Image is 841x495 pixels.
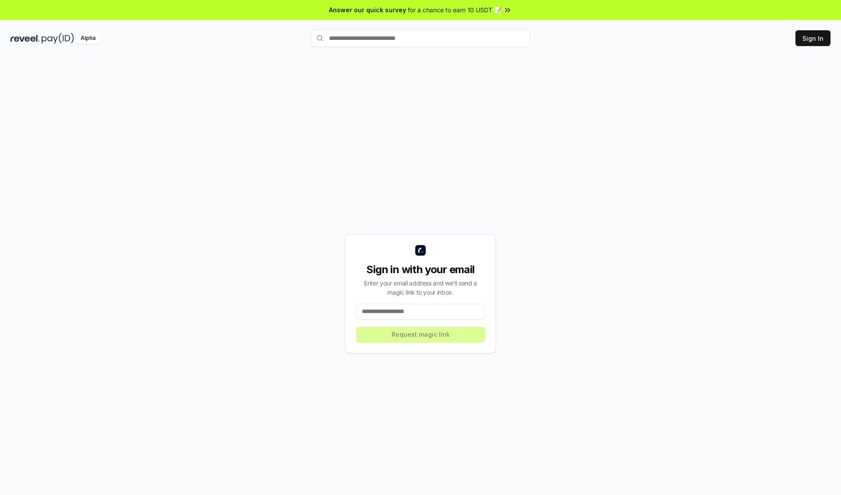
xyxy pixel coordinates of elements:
span: Answer our quick survey [329,5,406,14]
span: for a chance to earn 10 USDT 📝 [408,5,502,14]
div: Enter your email address and we’ll send a magic link to your inbox. [356,278,485,297]
div: Alpha [76,33,100,44]
button: Sign In [795,30,830,46]
div: Sign in with your email [356,263,485,277]
img: pay_id [42,33,74,44]
img: logo_small [415,245,426,256]
img: reveel_dark [11,33,40,44]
